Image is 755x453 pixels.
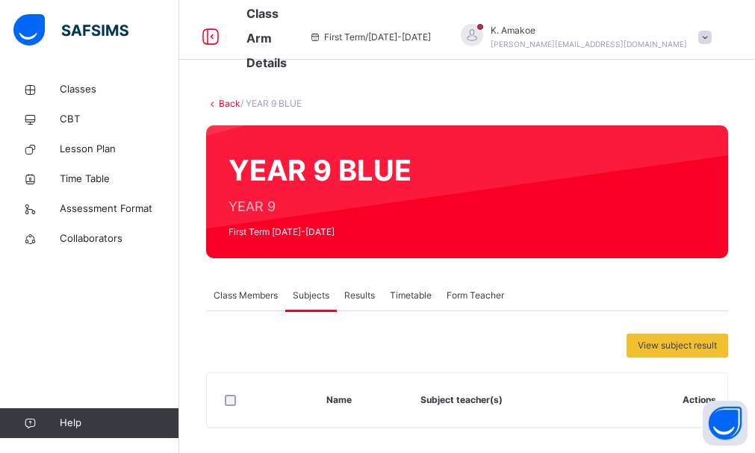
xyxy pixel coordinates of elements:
[409,373,616,428] th: Subject teacher(s)
[60,416,178,431] span: Help
[60,112,179,127] span: CBT
[491,24,687,37] span: K. Amakoe
[638,339,717,352] span: View subject result
[60,142,179,157] span: Lesson Plan
[60,231,179,246] span: Collaborators
[616,373,727,428] th: Actions
[13,14,128,46] img: safsims
[60,172,179,187] span: Time Table
[219,98,240,109] a: Back
[390,289,432,302] span: Timetable
[293,289,329,302] span: Subjects
[60,82,179,97] span: Classes
[315,373,410,428] th: Name
[703,401,748,446] button: Open asap
[309,31,431,44] span: session/term information
[447,289,504,302] span: Form Teacher
[229,225,411,239] span: First Term [DATE]-[DATE]
[491,40,687,49] span: [PERSON_NAME][EMAIL_ADDRESS][DOMAIN_NAME]
[344,289,375,302] span: Results
[240,98,302,109] span: / YEAR 9 BLUE
[60,201,179,216] span: Assessment Format
[246,6,287,70] span: Class Arm Details
[214,289,278,302] span: Class Members
[446,24,719,51] div: K.Amakoe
